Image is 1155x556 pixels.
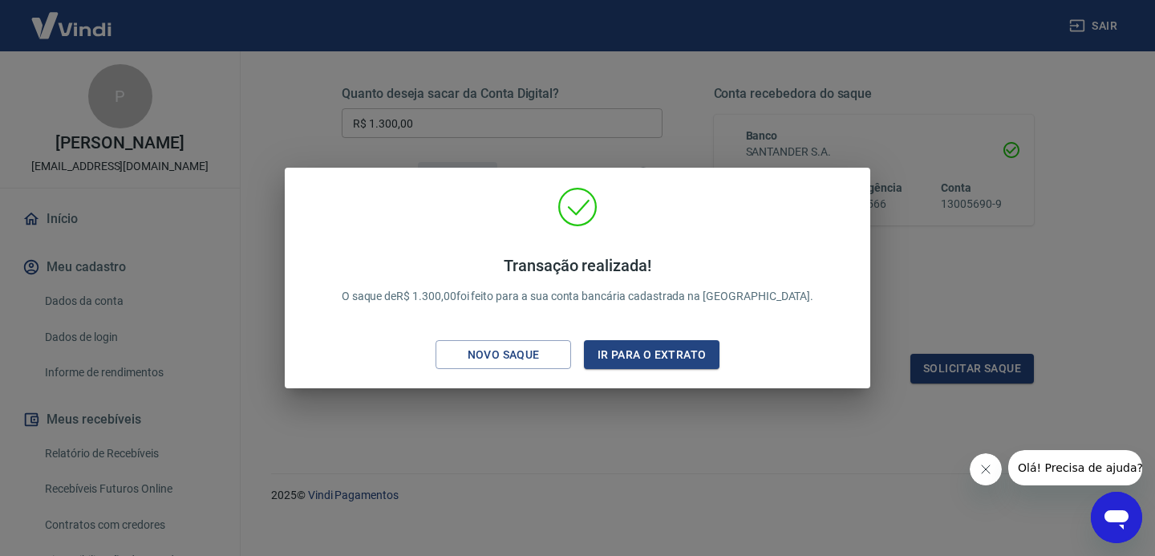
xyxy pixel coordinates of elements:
button: Ir para o extrato [584,340,719,370]
h4: Transação realizada! [342,256,814,275]
button: Novo saque [436,340,571,370]
iframe: Fechar mensagem [970,453,1002,485]
iframe: Mensagem da empresa [1008,450,1142,485]
p: O saque de R$ 1.300,00 foi feito para a sua conta bancária cadastrada na [GEOGRAPHIC_DATA]. [342,256,814,305]
div: Novo saque [448,345,559,365]
span: Olá! Precisa de ajuda? [10,11,135,24]
iframe: Botão para abrir a janela de mensagens [1091,492,1142,543]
